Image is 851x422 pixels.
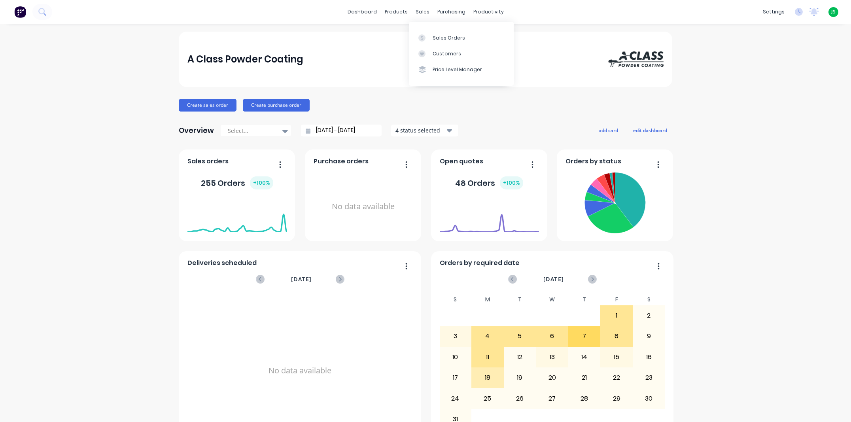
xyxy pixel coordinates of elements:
[601,388,632,408] div: 29
[439,294,472,305] div: S
[409,62,514,78] a: Price Level Manager
[504,388,536,408] div: 26
[412,6,433,18] div: sales
[569,347,600,367] div: 14
[543,275,564,284] span: [DATE]
[472,326,503,346] div: 4
[187,258,257,268] span: Deliveries scheduled
[831,8,836,15] span: JS
[504,294,536,305] div: T
[601,326,632,346] div: 8
[569,388,600,408] div: 28
[243,99,310,112] button: Create purchase order
[504,326,536,346] div: 5
[469,6,508,18] div: productivity
[504,368,536,388] div: 19
[633,294,665,305] div: S
[433,66,482,73] div: Price Level Manager
[536,368,568,388] div: 20
[391,125,458,136] button: 4 status selected
[440,157,483,166] span: Open quotes
[472,347,503,367] div: 11
[433,50,461,57] div: Customers
[471,294,504,305] div: M
[536,388,568,408] div: 27
[536,294,568,305] div: W
[187,51,303,67] div: A Class Powder Coating
[381,6,412,18] div: products
[344,6,381,18] a: dashboard
[314,157,369,166] span: Purchase orders
[455,176,523,189] div: 48 Orders
[250,176,273,189] div: + 100 %
[633,347,665,367] div: 16
[395,126,445,134] div: 4 status selected
[601,368,632,388] div: 22
[608,51,664,67] img: A Class Powder Coating
[409,30,514,45] a: Sales Orders
[201,176,273,189] div: 255 Orders
[500,176,523,189] div: + 100 %
[179,99,236,112] button: Create sales order
[601,347,632,367] div: 15
[601,306,632,325] div: 1
[472,368,503,388] div: 18
[291,275,312,284] span: [DATE]
[759,6,789,18] div: settings
[536,347,568,367] div: 13
[600,294,633,305] div: F
[440,388,471,408] div: 24
[569,368,600,388] div: 21
[594,125,623,135] button: add card
[433,34,465,42] div: Sales Orders
[633,368,665,388] div: 23
[314,169,413,244] div: No data available
[440,347,471,367] div: 10
[504,347,536,367] div: 12
[187,157,229,166] span: Sales orders
[633,326,665,346] div: 9
[628,125,672,135] button: edit dashboard
[565,157,621,166] span: Orders by status
[433,6,469,18] div: purchasing
[409,46,514,62] a: Customers
[472,388,503,408] div: 25
[14,6,26,18] img: Factory
[568,294,601,305] div: T
[569,326,600,346] div: 7
[536,326,568,346] div: 6
[179,123,214,138] div: Overview
[440,368,471,388] div: 17
[633,306,665,325] div: 2
[440,326,471,346] div: 3
[633,388,665,408] div: 30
